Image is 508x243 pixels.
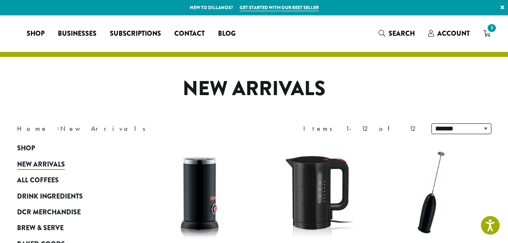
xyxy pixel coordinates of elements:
img: DP3927.01-002.png [385,145,481,240]
a: Home [17,124,48,133]
div: Items 1-12 of 12 [303,124,419,134]
span: Account [437,29,470,38]
span: Contact [174,29,205,39]
nav: Breadcrumb [17,124,242,134]
span: Drink Ingredients [17,191,83,202]
span: Blog [218,29,235,39]
a: Search [372,27,421,40]
a: Brew & Serve [17,220,117,236]
span: All Coffees [17,175,59,186]
a: All Coffees [17,172,117,188]
span: Businesses [58,29,97,39]
img: DP3954.01-002.png [152,145,248,240]
span: Shop [17,143,35,154]
a: New Arrivals [17,157,117,172]
span: Search [389,29,415,38]
span: 1 [486,22,497,34]
a: DCR Merchandise [17,204,117,220]
span: New Arrivals [17,160,65,170]
a: Shop [20,27,51,40]
span: Shop [27,29,45,39]
span: › [57,121,59,134]
span: Subscriptions [110,29,161,39]
span: DCR Merchandise [17,207,81,218]
a: Get started with our best seller [240,4,319,11]
span: Brew & Serve [17,223,64,233]
a: Shop [17,140,117,156]
img: DP3955.01.png [268,145,364,240]
a: Drink Ingredients [17,188,117,204]
h1: New Arrivals [11,77,498,101]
